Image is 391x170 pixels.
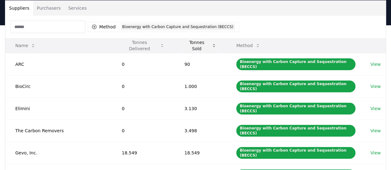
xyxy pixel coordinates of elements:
[112,53,174,75] td: 0
[112,75,174,97] td: 0
[5,1,33,16] button: Suppliers
[370,83,381,90] a: View
[174,53,226,75] td: 90
[236,80,355,92] div: Bioenergy with Carbon Capture and Sequestration (BECCS)
[5,97,112,119] td: Elimini
[179,39,221,52] button: Tonnes Sold
[370,150,381,156] a: View
[174,75,226,97] td: 1.000
[112,97,174,119] td: 0
[174,119,226,142] td: 3.498
[112,119,174,142] td: 0
[370,105,381,112] a: View
[236,147,355,159] div: Bioenergy with Carbon Capture and Sequestration (BECCS)
[117,39,169,52] button: Tonnes Delivered
[174,142,226,164] td: 18.549
[5,119,112,142] td: The Carbon Removers
[5,75,112,97] td: BioCirc
[112,142,174,164] td: 18.549
[5,53,112,75] td: ARC
[231,39,265,52] button: Method
[236,125,355,137] div: Bioenergy with Carbon Capture and Sequestration (BECCS)
[236,103,355,114] div: Bioenergy with Carbon Capture and Sequestration (BECCS)
[88,22,239,32] button: MethodBioenergy with Carbon Capture and Sequestration (BECCS)
[370,61,381,67] a: View
[370,128,381,134] a: View
[121,23,235,30] div: Bioenergy with Carbon Capture and Sequestration (BECCS)
[65,1,90,16] button: Services
[33,1,65,16] button: Purchasers
[5,142,112,164] td: Gevo, Inc.
[174,97,226,119] td: 3.130
[10,39,41,52] button: Name
[236,58,355,70] div: Bioenergy with Carbon Capture and Sequestration (BECCS)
